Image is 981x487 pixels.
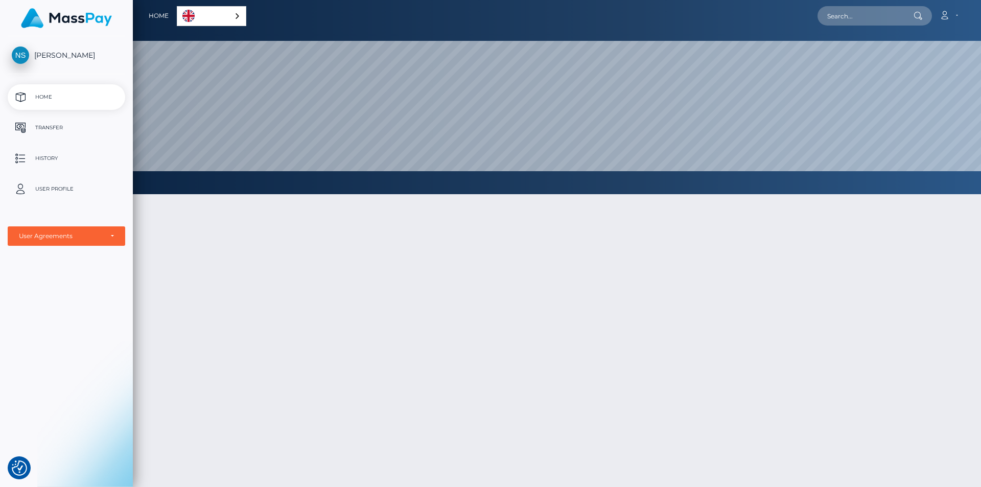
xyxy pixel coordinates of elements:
a: User Profile [8,176,125,202]
p: History [12,151,121,166]
div: Language [177,6,246,26]
p: Home [12,89,121,105]
img: Revisit consent button [12,460,27,476]
a: Home [8,84,125,110]
aside: Language selected: English [177,6,246,26]
button: Consent Preferences [12,460,27,476]
span: [PERSON_NAME] [8,51,125,60]
p: Transfer [12,120,121,135]
p: User Profile [12,181,121,197]
input: Search... [818,6,914,26]
button: User Agreements [8,226,125,246]
a: History [8,146,125,171]
a: Home [149,5,169,27]
img: MassPay [21,8,112,28]
a: Transfer [8,115,125,141]
a: English [177,7,246,26]
div: User Agreements [19,232,103,240]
